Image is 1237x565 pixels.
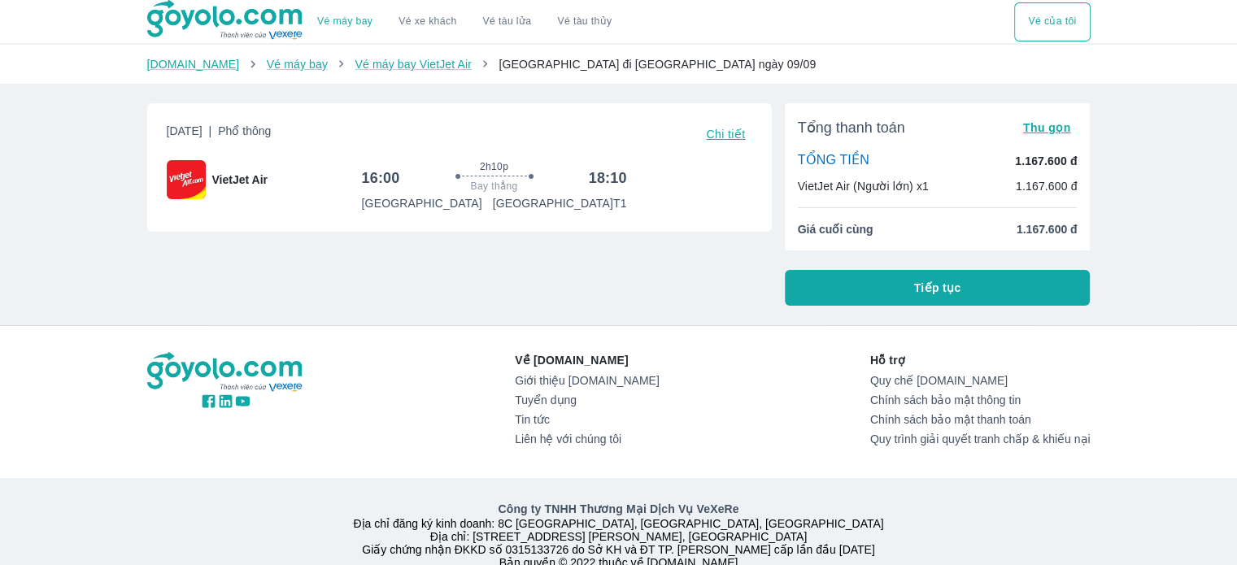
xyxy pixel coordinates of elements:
[706,128,745,141] span: Chi tiết
[493,195,627,211] p: [GEOGRAPHIC_DATA] T1
[798,152,869,170] p: TỔNG TIỀN
[399,15,456,28] a: Vé xe khách
[499,58,816,71] span: [GEOGRAPHIC_DATA] đi [GEOGRAPHIC_DATA] ngày 09/09
[167,123,272,146] span: [DATE]
[870,352,1091,368] p: Hỗ trợ
[515,432,659,445] a: Liên hệ với chúng tôi
[355,58,471,71] a: Vé máy bay VietJet Air
[870,393,1091,406] a: Chính sách bảo mật thông tin
[515,393,659,406] a: Tuyển dụng
[147,58,240,71] a: [DOMAIN_NAME]
[515,413,659,426] a: Tin tức
[362,195,482,211] p: [GEOGRAPHIC_DATA]
[1014,2,1090,41] button: Vé của tôi
[1014,2,1090,41] div: choose transportation mode
[1017,221,1078,237] span: 1.167.600 đ
[150,501,1087,517] p: Công ty TNHH Thương Mại Dịch Vụ VeXeRe
[1023,121,1071,134] span: Thu gọn
[870,374,1091,387] a: Quy chế [DOMAIN_NAME]
[304,2,625,41] div: choose transportation mode
[317,15,372,28] a: Vé máy bay
[1017,116,1078,139] button: Thu gọn
[699,123,751,146] button: Chi tiết
[544,2,625,41] button: Vé tàu thủy
[798,221,873,237] span: Giá cuối cùng
[362,168,400,188] h6: 16:00
[515,374,659,387] a: Giới thiệu [DOMAIN_NAME]
[798,118,905,137] span: Tổng thanh toán
[267,58,328,71] a: Vé máy bay
[515,352,659,368] p: Về [DOMAIN_NAME]
[209,124,212,137] span: |
[870,432,1091,445] a: Quy trình giải quyết tranh chấp & khiếu nại
[471,180,518,193] span: Bay thẳng
[480,160,508,173] span: 2h10p
[785,270,1091,306] button: Tiếp tục
[798,178,929,194] p: VietJet Air (Người lớn) x1
[212,172,268,188] span: VietJet Air
[914,280,961,296] span: Tiếp tục
[1016,178,1078,194] p: 1.167.600 đ
[1015,153,1077,169] p: 1.167.600 đ
[870,413,1091,426] a: Chính sách bảo mật thanh toán
[147,352,305,393] img: logo
[147,56,1091,72] nav: breadcrumb
[218,124,271,137] span: Phổ thông
[470,2,545,41] a: Vé tàu lửa
[589,168,627,188] h6: 18:10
